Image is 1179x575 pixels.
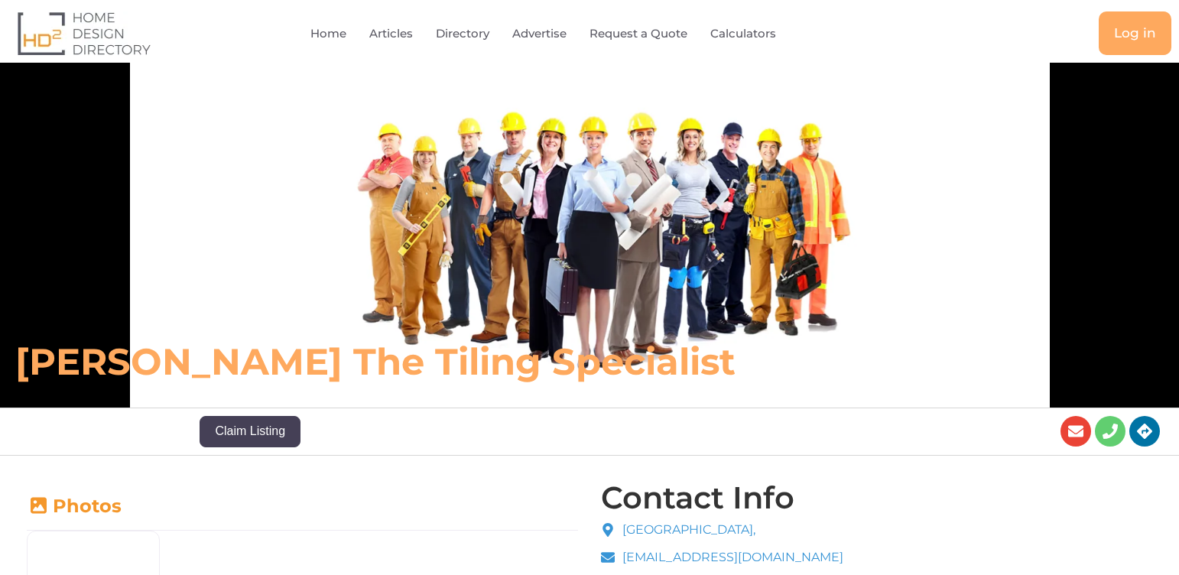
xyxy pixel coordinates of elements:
a: [EMAIL_ADDRESS][DOMAIN_NAME] [601,548,843,567]
button: Claim Listing [200,416,300,447]
a: Home [310,16,346,51]
span: [EMAIL_ADDRESS][DOMAIN_NAME] [619,548,843,567]
a: Log in [1099,11,1171,55]
a: Photos [27,495,122,517]
span: [GEOGRAPHIC_DATA], [619,521,755,539]
h4: Contact Info [601,482,794,513]
nav: Menu [240,16,880,51]
a: Advertise [512,16,567,51]
a: Request a Quote [589,16,687,51]
a: Calculators [710,16,776,51]
a: Directory [436,16,489,51]
a: Articles [369,16,413,51]
h6: [PERSON_NAME] the Tiling Specialist [15,339,817,385]
span: Log in [1114,27,1156,40]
